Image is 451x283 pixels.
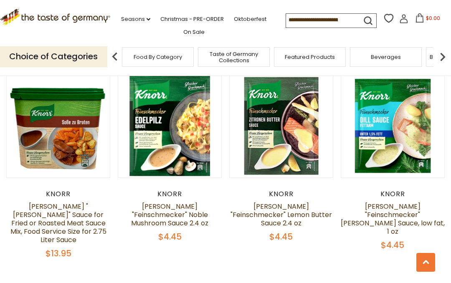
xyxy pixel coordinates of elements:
[134,54,182,60] a: Food By Category
[269,231,293,243] span: $4.45
[118,74,221,177] img: Knorr
[200,51,267,63] a: Taste of Germany Collections
[341,74,444,177] img: Knorr
[371,54,401,60] a: Beverages
[183,28,205,37] a: On Sale
[6,190,110,198] div: Knorr
[234,15,266,24] a: Oktoberfest
[410,13,446,26] button: $0.00
[341,202,445,236] a: [PERSON_NAME] "Feinschmecker" [PERSON_NAME] Sauce, low fat, 1 oz
[160,15,224,24] a: Christmas - PRE-ORDER
[121,15,150,24] a: Seasons
[131,202,208,228] a: [PERSON_NAME] "Feinschmecker" Noble Mushroom Sauce 2.4 oz
[426,15,440,22] span: $0.00
[7,74,110,177] img: Knorr
[341,190,445,198] div: Knorr
[229,190,333,198] div: Knorr
[118,190,222,198] div: Knorr
[10,202,106,245] a: [PERSON_NAME] "[PERSON_NAME]" Sauce for Fried or Roasted Meat Sauce Mix, Food Service Size for 2....
[46,248,71,259] span: $13.95
[106,48,123,65] img: previous arrow
[158,231,182,243] span: $4.45
[230,74,333,177] img: Knorr
[285,54,335,60] a: Featured Products
[231,202,332,228] a: [PERSON_NAME] "Feinschmecker" Lemon Butter Sauce 2.4 oz
[434,48,451,65] img: next arrow
[381,239,404,251] span: $4.45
